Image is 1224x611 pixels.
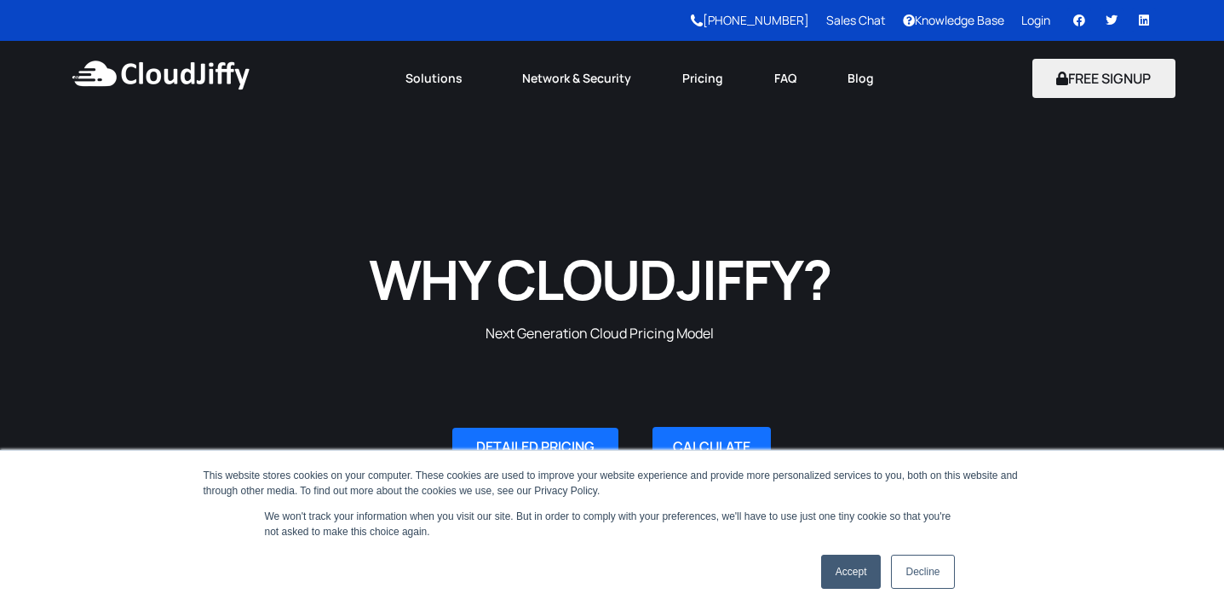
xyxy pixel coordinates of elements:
a: Solutions [380,60,497,97]
a: Decline [891,555,954,589]
p: We won't track your information when you visit our site. But in order to comply with your prefere... [265,509,960,539]
a: Pricing [657,60,749,97]
span: DETAILED PRICING [476,440,595,453]
a: Network & Security [497,60,657,97]
button: FREE SIGNUP [1032,59,1176,98]
a: Accept [821,555,882,589]
a: FREE SIGNUP [1032,69,1176,88]
a: Sales Chat [826,12,886,28]
a: CALCULATE [652,427,771,466]
a: Blog [822,60,899,97]
a: Knowledge Base [903,12,1004,28]
a: [PHONE_NUMBER] [691,12,809,28]
a: FAQ [749,60,822,97]
h1: WHY CLOUDJIFFY? [302,244,898,314]
a: Login [1021,12,1050,28]
div: This website stores cookies on your computer. These cookies are used to improve your website expe... [204,468,1021,499]
a: DETAILED PRICING [452,428,618,465]
p: Next Generation Cloud Pricing Model [302,323,898,345]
